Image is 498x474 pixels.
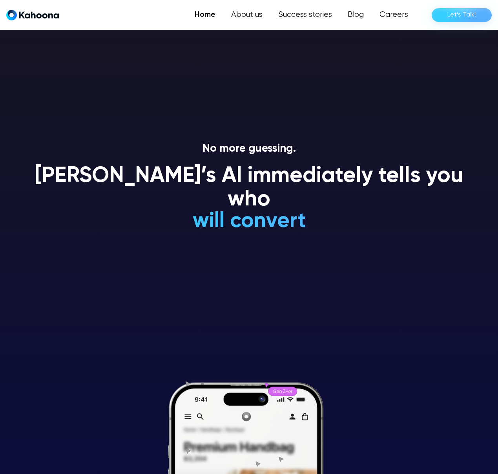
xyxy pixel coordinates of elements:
[340,7,372,23] a: Blog
[26,165,473,211] h1: [PERSON_NAME]’s AI immediately tells you who
[6,9,59,21] a: home
[447,9,476,21] div: Let’s Talk!
[270,7,340,23] a: Success stories
[26,142,473,156] p: No more guessing.
[187,7,223,23] a: Home
[223,7,270,23] a: About us
[372,7,416,23] a: Careers
[133,210,365,233] h1: will convert
[432,8,492,22] a: Let’s Talk!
